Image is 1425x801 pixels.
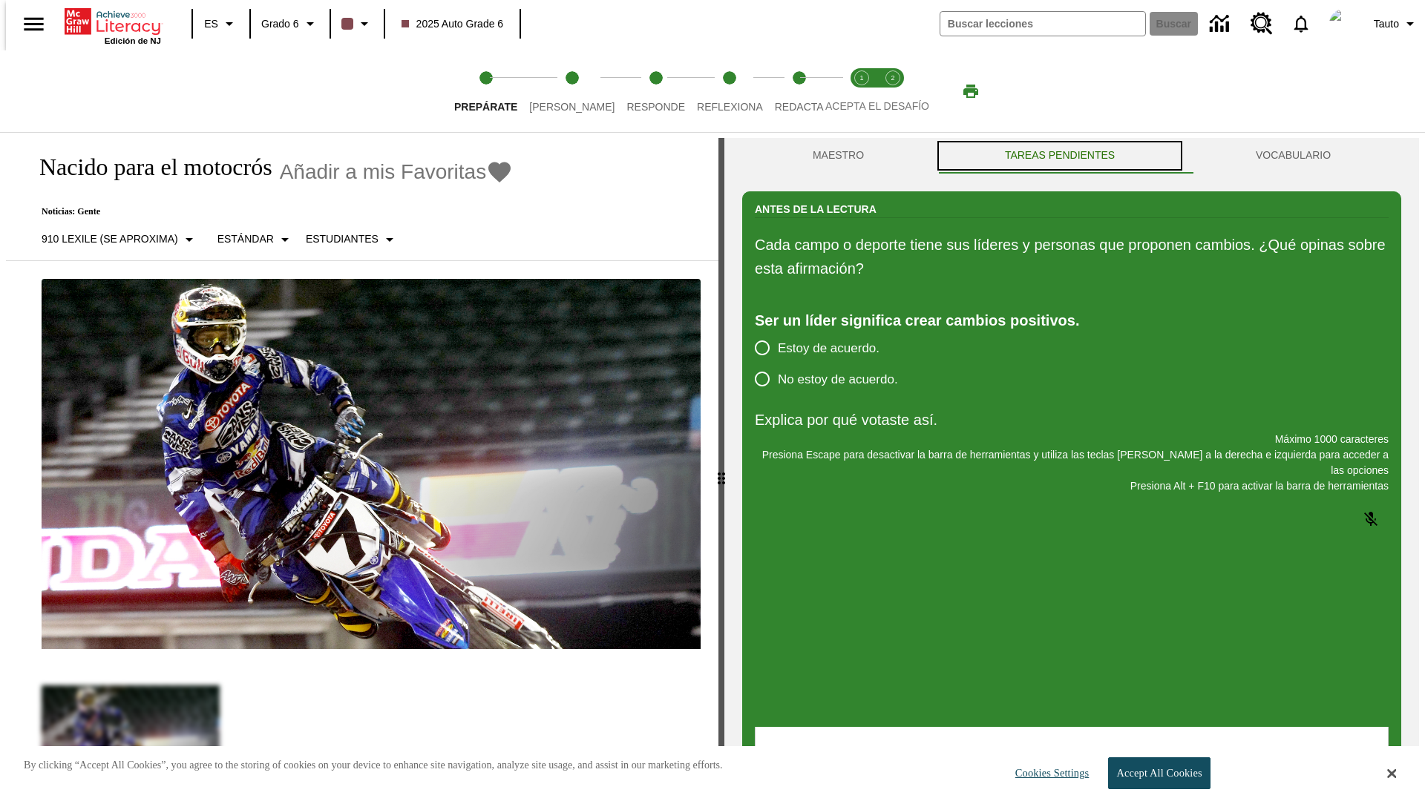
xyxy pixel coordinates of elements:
[24,758,723,773] p: By clicking “Accept All Cookies”, you agree to the storing of cookies on your device to enhance s...
[6,138,718,794] div: reading
[840,50,883,132] button: Acepta el desafío lee step 1 of 2
[197,10,245,37] button: Lenguaje: ES, Selecciona un idioma
[755,432,1389,447] p: Máximo 1000 caracteres
[1374,16,1399,32] span: Tauto
[775,101,824,113] span: Redacta
[24,206,513,217] p: Noticias: Gente
[1282,4,1320,43] a: Notificaciones
[755,233,1389,280] p: Cada campo o deporte tiene sus líderes y personas que proponen cambios. ¿Qué opinas sobre esta af...
[697,101,763,113] span: Reflexiona
[755,478,1389,494] p: Presiona Alt + F10 para activar la barra de herramientas
[1387,767,1396,780] button: Close
[217,231,274,247] p: Estándar
[724,138,1419,801] div: activity
[871,50,914,132] button: Acepta el desafío contesta step 2 of 2
[1353,501,1389,537] button: Haga clic para activar la función de reconocimiento de voz
[685,50,775,132] button: Reflexiona step 4 of 5
[204,16,218,32] span: ES
[934,138,1185,174] button: TAREAS PENDIENTES
[1368,10,1425,37] button: Perfil/Configuración
[891,74,894,82] text: 2
[454,101,517,113] span: Prepárate
[755,309,1389,332] div: Ser un líder significa crear cambios positivos.
[1242,4,1282,44] a: Centro de recursos, Se abrirá en una pestaña nueva.
[1108,757,1210,789] button: Accept All Cookies
[261,16,299,32] span: Grado 6
[335,10,379,37] button: El color de la clase es café oscuro. Cambiar el color de la clase.
[947,78,995,105] button: Imprimir
[280,160,487,184] span: Añadir a mis Favoritas
[65,5,161,45] div: Portada
[859,74,863,82] text: 1
[1201,4,1242,44] a: Centro de información
[626,101,685,113] span: Responde
[36,226,204,253] button: Seleccione Lexile, 910 Lexile (Se aproxima)
[12,2,56,46] button: Abrir el menú lateral
[24,154,272,181] h1: Nacido para el motocrós
[442,50,529,132] button: Prepárate step 1 of 5
[755,447,1389,478] p: Presiona Escape para desactivar la barra de herramientas y utiliza las teclas [PERSON_NAME] a la ...
[1185,138,1401,174] button: VOCABULARIO
[742,138,1401,174] div: Instructional Panel Tabs
[763,50,836,132] button: Redacta step 5 of 5
[1320,4,1368,43] button: Escoja un nuevo avatar
[517,50,626,132] button: Lee step 2 of 5
[42,279,701,650] img: El corredor de motocrós James Stewart vuela por los aires en su motocicleta de montaña
[300,226,404,253] button: Seleccionar estudiante
[778,339,879,358] span: Estoy de acuerdo.
[306,231,379,247] p: Estudiantes
[1329,9,1359,39] img: Avatar
[940,12,1145,36] input: Buscar campo
[280,159,514,185] button: Añadir a mis Favoritas - Nacido para el motocrós
[755,408,1389,432] p: Explica por qué votaste así.
[615,50,697,132] button: Responde step 3 of 5
[402,16,504,32] span: 2025 Auto Grade 6
[778,370,898,389] span: No estoy de acuerdo.
[105,36,161,45] span: Edición de NJ
[718,138,724,801] div: Pulsa la tecla de intro o la barra espaciadora y luego presiona las flechas de derecha e izquierd...
[255,10,325,37] button: Grado: Grado 6, Elige un grado
[755,332,910,395] div: poll
[742,138,934,174] button: Maestro
[42,231,178,247] p: 910 Lexile (Se aproxima)
[212,226,300,253] button: Tipo de apoyo, Estándar
[1002,758,1095,788] button: Cookies Settings
[6,12,217,25] body: Explica por qué votaste así. Máximo 1000 caracteres Presiona Alt + F10 para activar la barra de h...
[529,101,615,113] span: [PERSON_NAME]
[755,201,877,217] h2: Antes de la lectura
[825,100,929,112] span: ACEPTA EL DESAFÍO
